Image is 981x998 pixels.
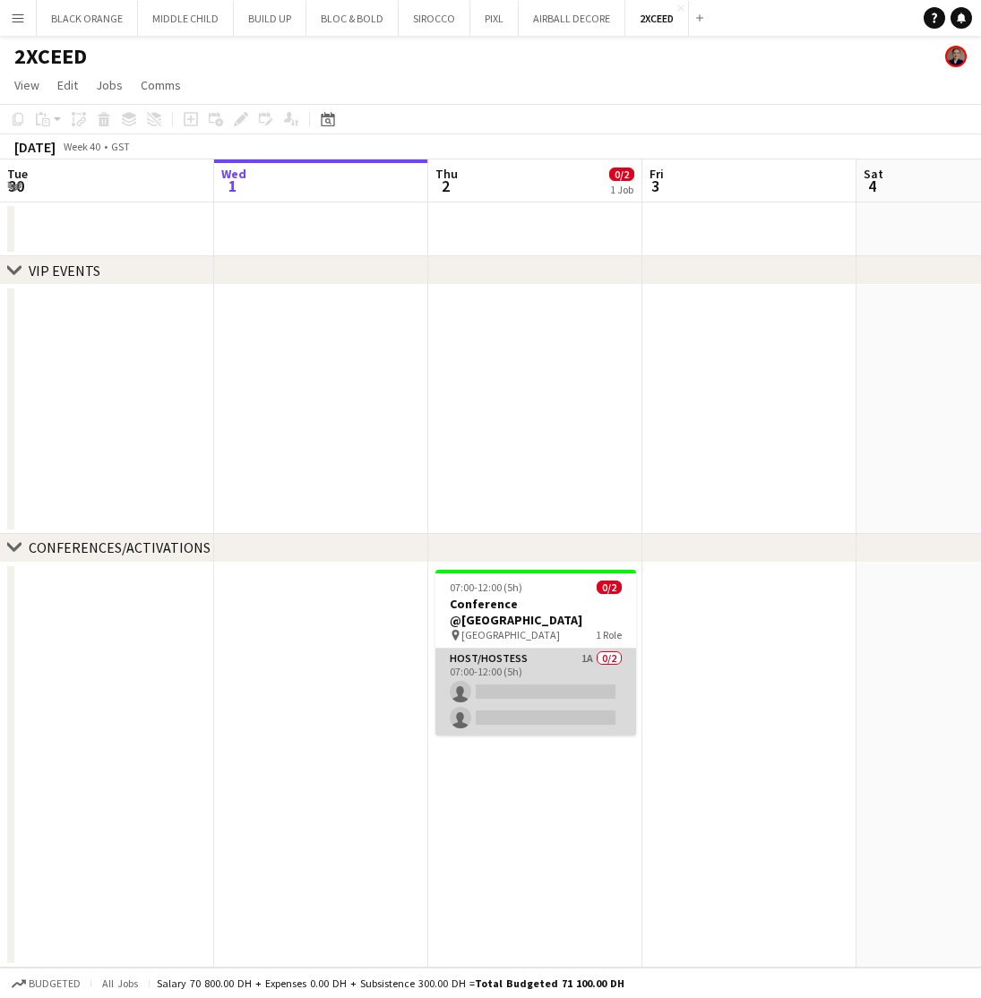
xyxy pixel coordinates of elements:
span: Wed [221,166,246,182]
span: 0/2 [609,168,634,181]
button: SIROCCO [399,1,470,36]
h3: Conference @[GEOGRAPHIC_DATA] [435,596,636,628]
a: Jobs [89,73,130,97]
span: Fri [650,166,664,182]
span: [GEOGRAPHIC_DATA] [461,628,560,641]
button: BLOC & BOLD [306,1,399,36]
div: Salary 70 800.00 DH + Expenses 0.00 DH + Subsistence 300.00 DH = [157,976,624,990]
span: View [14,77,39,93]
span: 2 [433,176,458,196]
app-job-card: 07:00-12:00 (5h)0/2Conference @[GEOGRAPHIC_DATA] [GEOGRAPHIC_DATA]1 RoleHost/Hostess1A0/207:00-12... [435,570,636,736]
span: 4 [861,176,883,196]
span: 30 [4,176,28,196]
button: Budgeted [9,974,83,994]
span: Budgeted [29,977,81,990]
span: Tue [7,166,28,182]
span: Edit [57,77,78,93]
span: All jobs [99,976,142,990]
span: Jobs [96,77,123,93]
span: Comms [141,77,181,93]
span: Sat [864,166,883,182]
button: BLACK ORANGE [37,1,138,36]
span: Thu [435,166,458,182]
div: 1 Job [610,183,633,196]
app-user-avatar: Yuliia Antokhina [945,46,967,67]
a: View [7,73,47,97]
a: Edit [50,73,85,97]
button: PIXL [470,1,519,36]
span: Total Budgeted 71 100.00 DH [475,976,624,990]
button: BUILD UP [234,1,306,36]
span: Week 40 [59,140,104,153]
span: 0/2 [597,581,622,594]
button: AIRBALL DECORE [519,1,625,36]
div: GST [111,140,130,153]
span: 3 [647,176,664,196]
div: [DATE] [14,138,56,156]
app-card-role: Host/Hostess1A0/207:00-12:00 (5h) [435,649,636,736]
h1: 2XCEED [14,43,87,70]
div: VIP EVENTS [29,262,100,280]
span: 1 Role [596,628,622,641]
a: Comms [133,73,188,97]
button: 2XCEED [625,1,689,36]
span: 07:00-12:00 (5h) [450,581,522,594]
div: CONFERENCES/ACTIVATIONS [29,538,211,556]
span: 1 [219,176,246,196]
button: MIDDLE CHILD [138,1,234,36]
